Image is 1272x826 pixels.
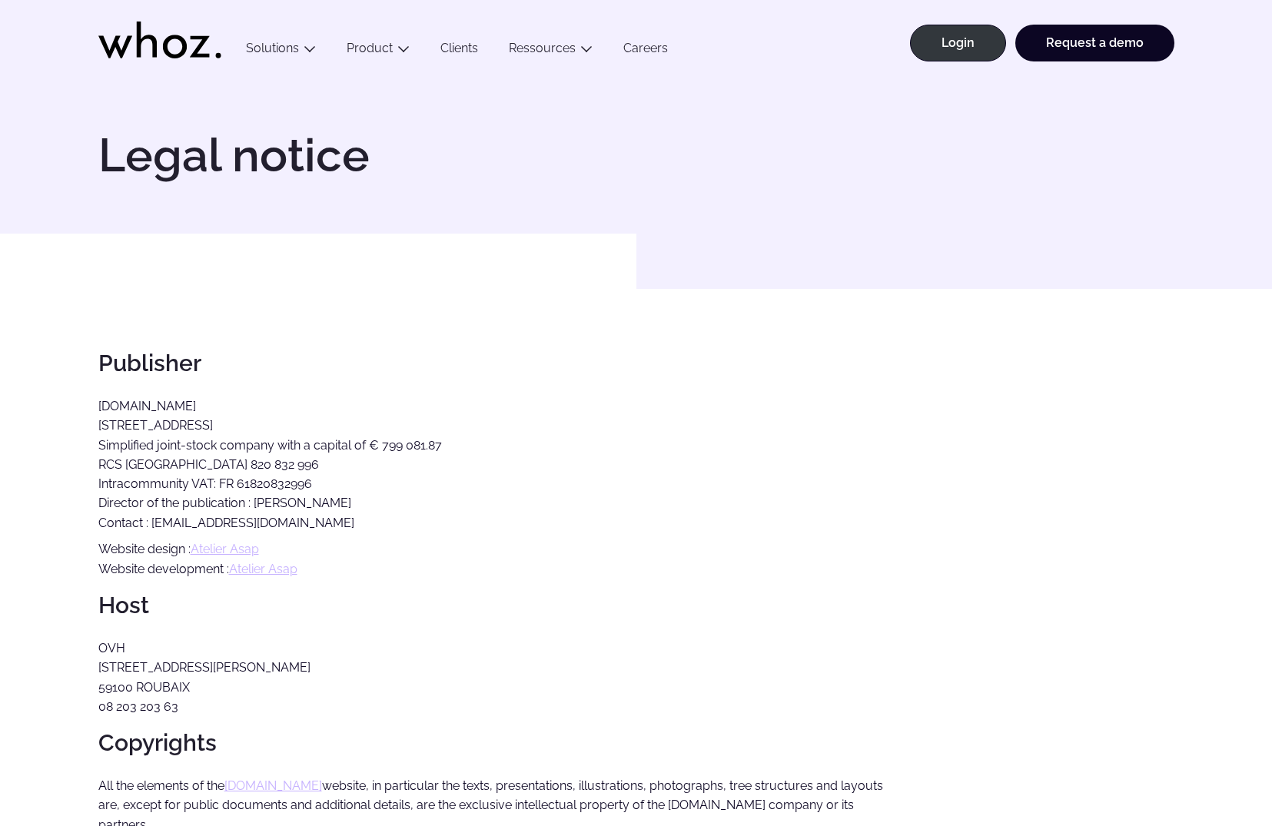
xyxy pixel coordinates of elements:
a: Clients [425,41,493,61]
a: Product [347,41,393,55]
button: Solutions [231,41,331,61]
a: Request a demo [1015,25,1174,61]
p: Website design : Website development : [98,539,885,579]
p: OVH [STREET_ADDRESS][PERSON_NAME] 59100 ROUBAIX 08 203 203 63 [98,639,885,716]
strong: Copyrights [98,729,217,756]
a: Login [910,25,1006,61]
a: Ressources [509,41,576,55]
strong: Host [98,592,149,619]
a: Careers [608,41,683,61]
p: [DOMAIN_NAME] [STREET_ADDRESS] Simplified joint-stock company with a capital of € 799 081.87 RCS ... [98,396,885,532]
strong: Publisher [98,350,201,377]
a: Atelier Asap [229,562,297,576]
button: Product [331,41,425,61]
a: [DOMAIN_NAME] [224,778,322,793]
a: Atelier Asap [191,542,259,556]
button: Ressources [493,41,608,61]
h1: Legal notice [98,132,629,178]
